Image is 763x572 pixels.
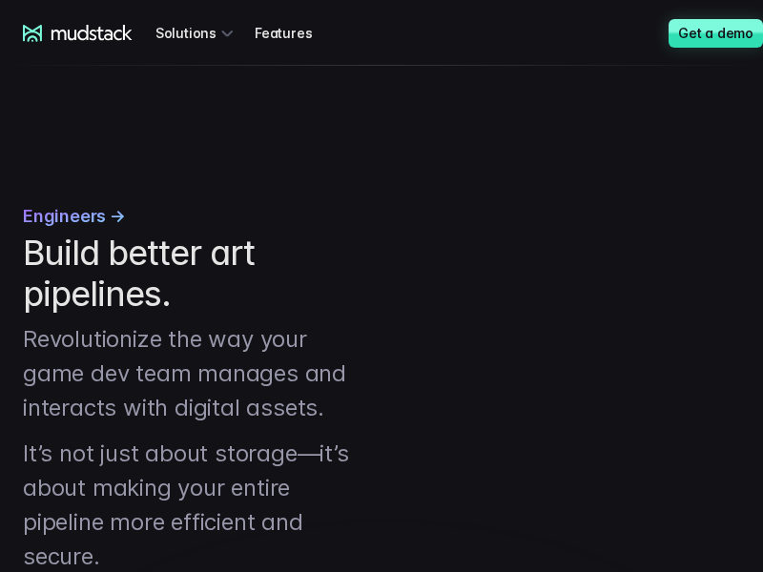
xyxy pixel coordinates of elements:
[23,25,133,42] a: mudstack logo
[23,233,362,315] h1: Build better art pipelines.
[155,15,239,51] div: Solutions
[255,15,335,51] a: Features
[23,203,126,229] span: Engineers →
[23,322,362,425] p: Revolutionize the way your game dev team manages and interacts with digital assets.
[669,19,763,48] a: Get a demo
